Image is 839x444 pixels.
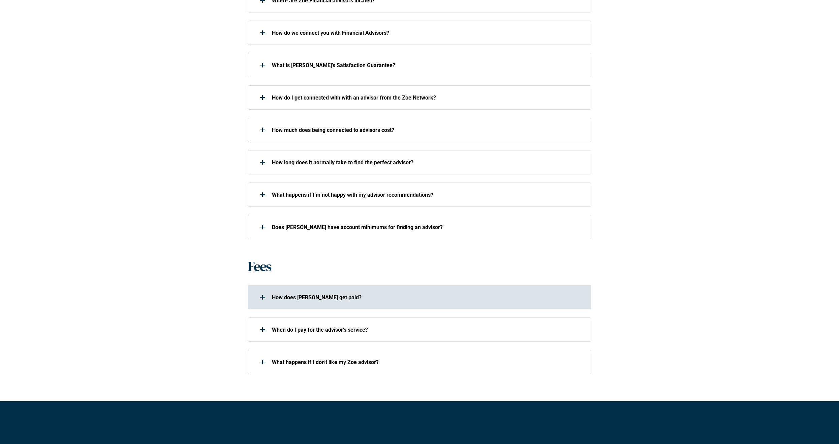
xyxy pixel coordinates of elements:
[272,127,583,133] p: How much does being connected to advisors cost?
[272,192,583,198] p: What happens if I’m not happy with my advisor recommendations?
[272,327,583,333] p: When do I pay for the advisor’s service?
[272,294,583,301] p: How does [PERSON_NAME] get paid?
[272,94,583,101] p: How do I get connected with with an advisor from the Zoe Network?
[272,159,583,166] p: How long does it normally take to find the perfect advisor?
[272,30,583,36] p: How do we connect you with Financial Advisors?
[272,62,583,68] p: What is [PERSON_NAME]’s Satisfaction Guarantee?
[248,258,271,274] h1: Fees
[272,359,583,365] p: What happens if I don't like my Zoe advisor?
[272,224,583,230] p: Does [PERSON_NAME] have account minimums for finding an advisor?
